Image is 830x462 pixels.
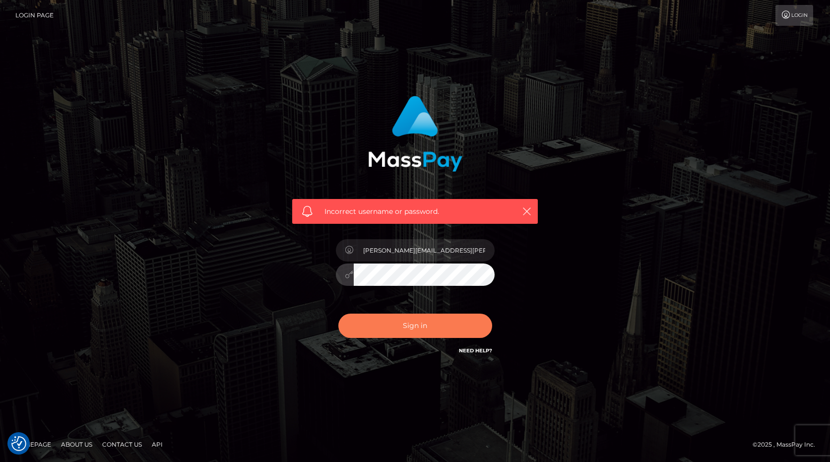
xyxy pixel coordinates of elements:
input: Username... [354,239,495,262]
button: Sign in [338,314,492,338]
button: Consent Preferences [11,436,26,451]
div: © 2025 , MassPay Inc. [753,439,823,450]
a: Login [775,5,813,26]
a: Homepage [11,437,55,452]
a: Need Help? [459,347,492,354]
a: API [148,437,167,452]
img: Revisit consent button [11,436,26,451]
a: Login Page [15,5,54,26]
img: MassPay Login [368,96,462,172]
span: Incorrect username or password. [324,206,506,217]
a: About Us [57,437,96,452]
a: Contact Us [98,437,146,452]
